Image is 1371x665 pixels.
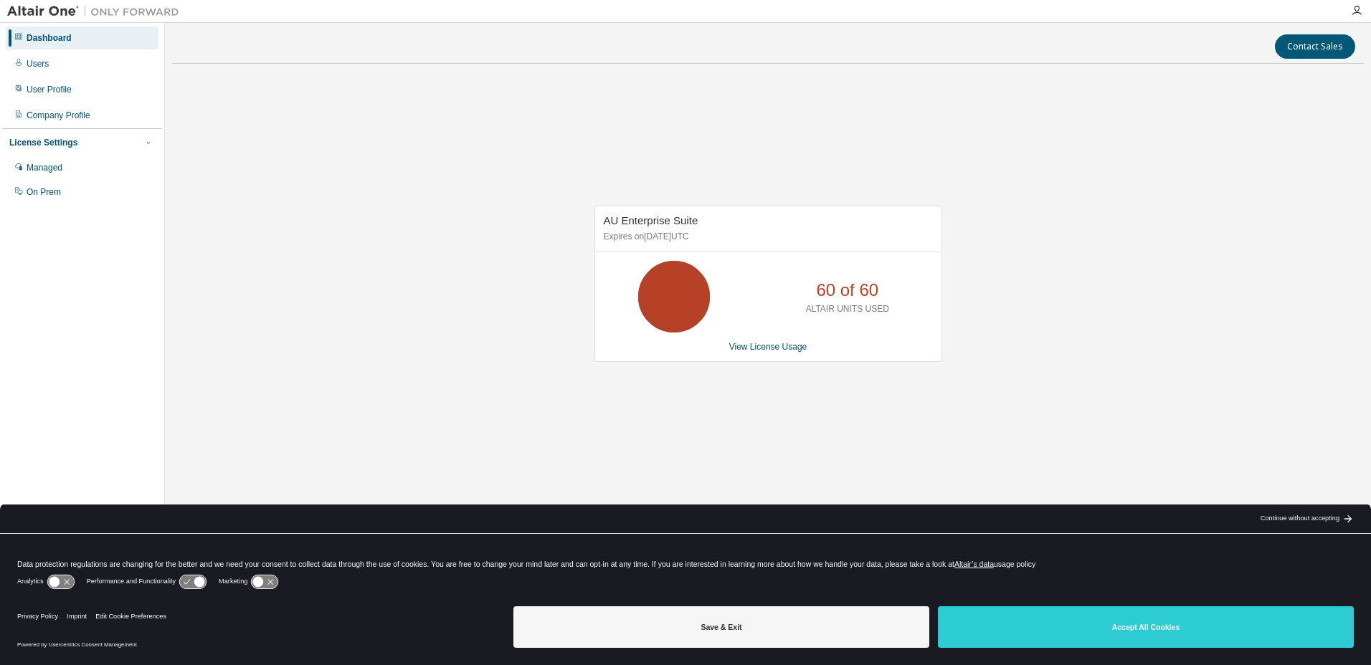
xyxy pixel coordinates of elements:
[27,32,72,44] div: Dashboard
[729,342,807,352] a: View License Usage
[604,231,929,243] p: Expires on [DATE] UTC
[9,137,77,148] div: License Settings
[816,278,878,302] p: 60 of 60
[27,162,62,173] div: Managed
[27,110,90,121] div: Company Profile
[806,303,889,315] p: ALTAIR UNITS USED
[604,214,698,226] span: AU Enterprise Suite
[1275,34,1355,59] button: Contact Sales
[27,186,61,198] div: On Prem
[27,84,72,95] div: User Profile
[7,4,186,19] img: Altair One
[27,58,49,70] div: Users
